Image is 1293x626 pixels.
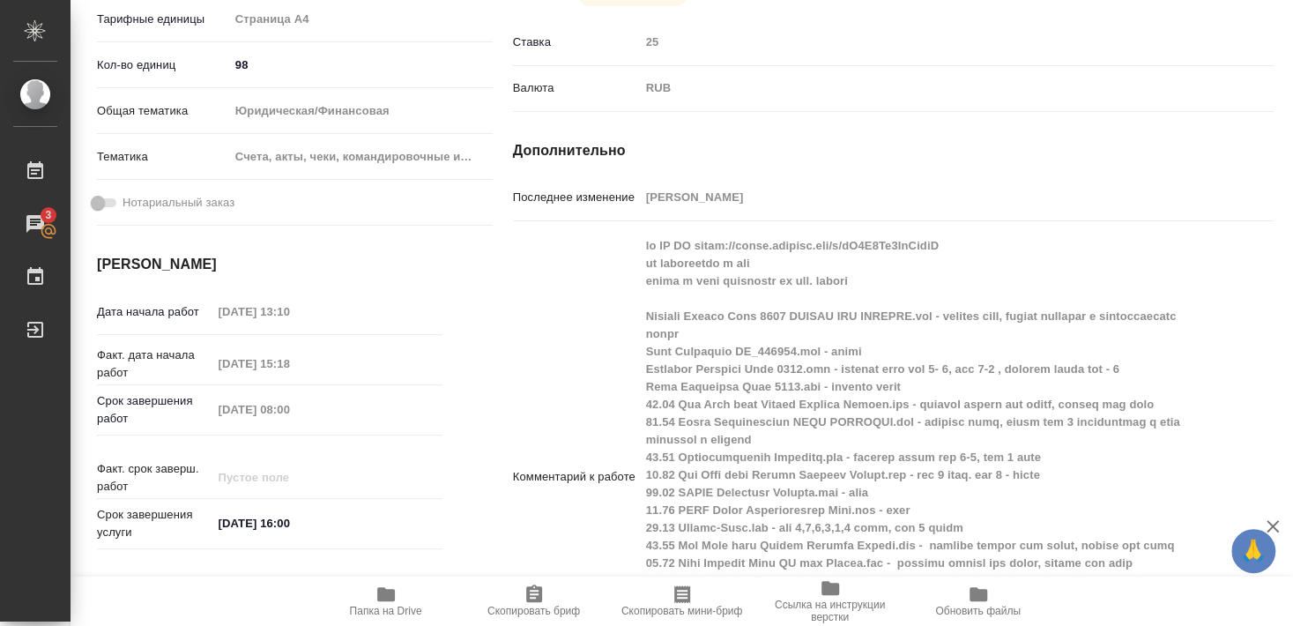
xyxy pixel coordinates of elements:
input: ✎ Введи что-нибудь [229,52,494,78]
button: Папка на Drive [312,577,460,626]
p: Срок завершения работ [97,392,212,428]
div: Юридическая/Финансовая [229,96,494,126]
p: Валюта [513,79,640,97]
p: Тарифные единицы [97,11,229,28]
h4: Дополнительно [513,140,1274,161]
p: Общая тематика [97,102,229,120]
button: 🙏 [1231,529,1275,573]
div: Страница А4 [229,4,494,34]
input: Пустое поле [640,184,1210,210]
input: Пустое поле [212,299,367,324]
input: Пустое поле [212,465,367,490]
input: Пустое поле [212,351,367,376]
p: Факт. дата начала работ [97,347,212,382]
span: Скопировать мини-бриф [621,605,742,617]
div: Счета, акты, чеки, командировочные и таможенные документы [229,142,494,172]
p: Срок завершения услуги [97,506,212,541]
span: 🙏 [1238,533,1268,570]
input: Пустое поле [212,397,367,422]
p: Последнее изменение [513,189,640,206]
div: RUB [640,73,1210,103]
span: Нотариальный заказ [123,194,234,212]
span: Обновить файлы [935,605,1021,617]
span: Папка на Drive [350,605,422,617]
button: Скопировать мини-бриф [608,577,756,626]
p: Дата начала работ [97,303,212,321]
button: Обновить файлы [904,577,1052,626]
span: Скопировать бриф [487,605,580,617]
button: Ссылка на инструкции верстки [756,577,904,626]
p: Факт. срок заверш. работ [97,460,212,496]
span: Ссылка на инструкции верстки [767,599,894,623]
p: Ставка [513,34,640,51]
a: 3 [4,202,66,246]
p: Комментарий к работе [513,468,640,486]
p: Кол-во единиц [97,56,229,74]
p: Тематика [97,148,229,166]
input: ✎ Введи что-нибудь [212,510,367,536]
span: 3 [34,206,62,224]
button: Скопировать бриф [460,577,608,626]
h4: [PERSON_NAME] [97,254,442,275]
input: Пустое поле [640,29,1210,55]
